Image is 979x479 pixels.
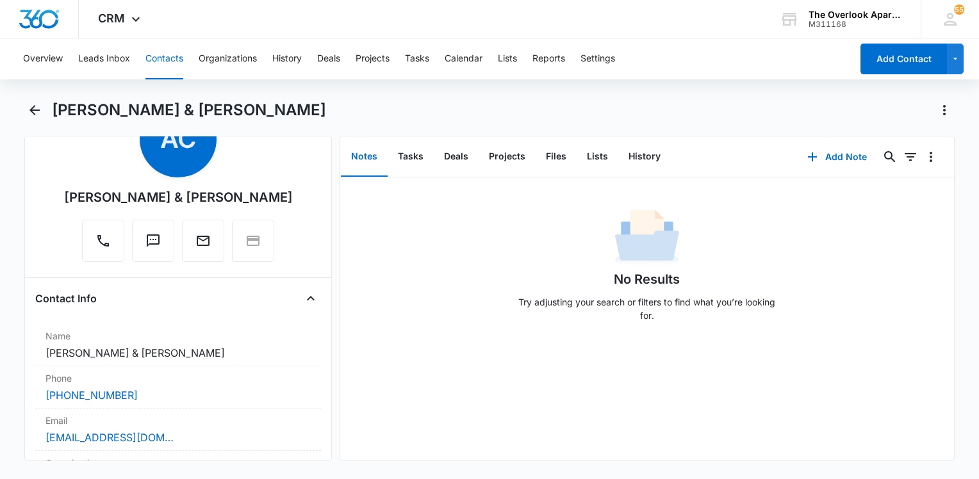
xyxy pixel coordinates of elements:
[809,20,902,29] div: account id
[45,345,311,361] dd: [PERSON_NAME] & [PERSON_NAME]
[341,137,388,177] button: Notes
[78,38,130,79] button: Leads Inbox
[140,101,217,177] span: AC
[934,100,955,120] button: Actions
[921,147,941,167] button: Overflow Menu
[498,38,517,79] button: Lists
[614,270,680,289] h1: No Results
[199,38,257,79] button: Organizations
[132,239,174,250] a: Text
[182,239,224,250] a: Email
[809,10,902,20] div: account name
[615,206,679,270] img: No Data
[954,4,964,15] div: notifications count
[52,101,326,120] h1: [PERSON_NAME] & [PERSON_NAME]
[23,38,63,79] button: Overview
[577,137,618,177] button: Lists
[35,366,321,409] div: Phone[PHONE_NUMBER]
[45,414,311,427] label: Email
[317,38,340,79] button: Deals
[45,387,138,403] a: [PHONE_NUMBER]
[388,137,434,177] button: Tasks
[794,142,880,172] button: Add Note
[35,291,97,306] h4: Contact Info
[445,38,482,79] button: Calendar
[145,38,183,79] button: Contacts
[45,430,174,445] a: [EMAIL_ADDRESS][DOMAIN_NAME]
[45,329,311,343] label: Name
[513,295,782,322] p: Try adjusting your search or filters to find what you’re looking for.
[880,147,900,167] button: Search...
[272,38,302,79] button: History
[479,137,536,177] button: Projects
[45,456,311,469] label: Organization
[532,38,565,79] button: Reports
[35,409,321,451] div: Email[EMAIL_ADDRESS][DOMAIN_NAME]
[618,137,671,177] button: History
[434,137,479,177] button: Deals
[45,371,311,385] label: Phone
[900,147,921,167] button: Filters
[35,324,321,366] div: Name[PERSON_NAME] & [PERSON_NAME]
[82,220,124,262] button: Call
[82,239,124,250] a: Call
[24,100,44,120] button: Back
[954,4,964,15] span: 55
[860,44,947,74] button: Add Contact
[536,137,577,177] button: Files
[132,220,174,262] button: Text
[98,12,125,25] span: CRM
[300,288,321,309] button: Close
[182,220,224,262] button: Email
[580,38,615,79] button: Settings
[356,38,390,79] button: Projects
[64,188,293,207] div: [PERSON_NAME] & [PERSON_NAME]
[405,38,429,79] button: Tasks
